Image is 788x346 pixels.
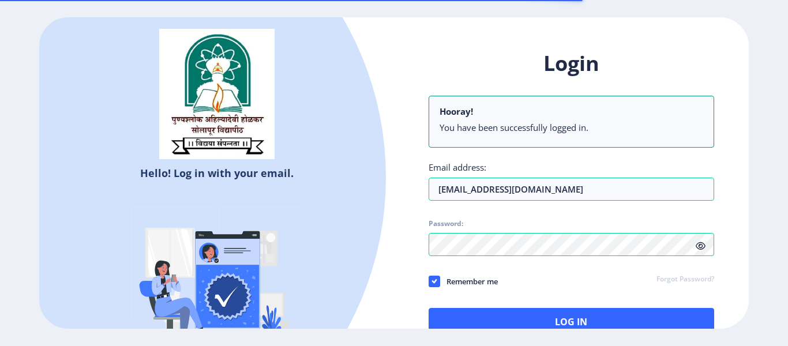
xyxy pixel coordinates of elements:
[429,161,486,173] label: Email address:
[440,106,473,117] b: Hooray!
[429,308,714,336] button: Log In
[429,50,714,77] h1: Login
[159,29,275,159] img: sulogo.png
[440,274,498,288] span: Remember me
[440,122,703,133] li: You have been successfully logged in.
[429,219,463,228] label: Password:
[656,274,714,285] a: Forgot Password?
[429,178,714,201] input: Email address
